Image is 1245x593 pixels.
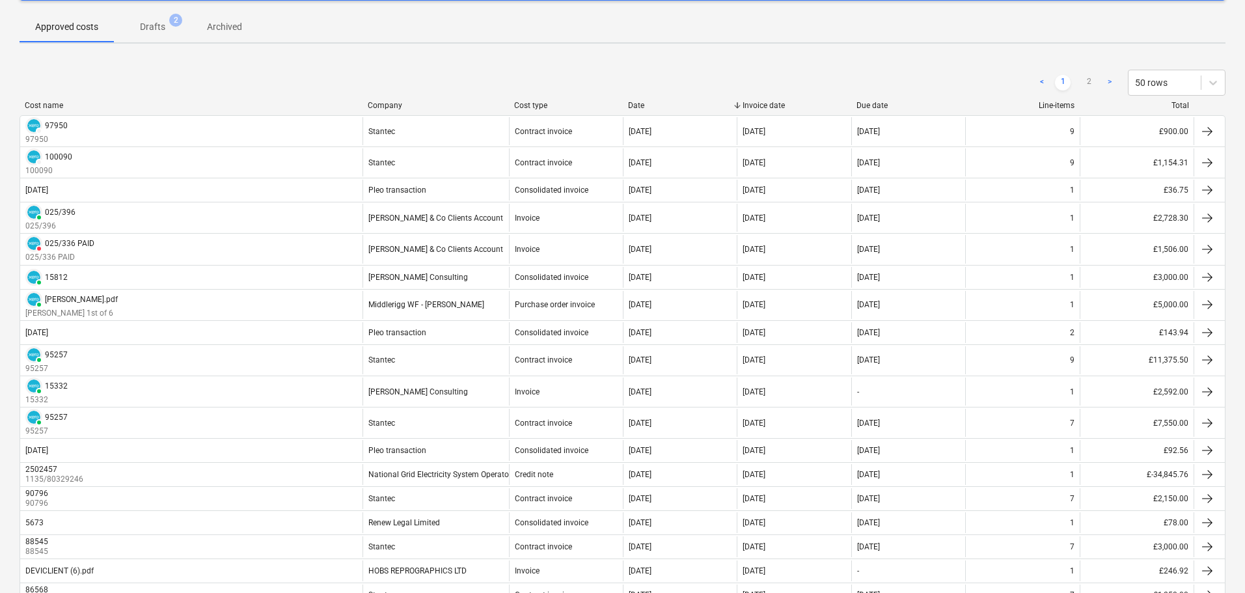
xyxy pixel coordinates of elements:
[27,237,40,250] img: xero.svg
[857,446,880,455] div: [DATE]
[1080,204,1194,232] div: £2,728.30
[743,355,765,365] div: [DATE]
[25,252,94,263] p: 025/336 PAID
[45,295,118,304] div: [PERSON_NAME].pdf
[45,152,72,161] div: 100090
[629,127,651,136] div: [DATE]
[25,498,51,509] p: 90796
[45,381,68,391] div: 15332
[743,328,765,337] div: [DATE]
[25,269,42,286] div: Invoice has been synced with Xero and its status is currently PAID
[629,355,651,365] div: [DATE]
[743,300,765,309] div: [DATE]
[368,245,503,254] div: [PERSON_NAME] & Co Clients Account
[743,518,765,527] div: [DATE]
[1080,378,1194,406] div: £2,592.00
[515,158,572,167] div: Contract invoice
[629,328,651,337] div: [DATE]
[743,101,847,110] div: Invoice date
[515,355,572,365] div: Contract invoice
[1180,531,1245,593] iframe: Chat Widget
[629,214,651,223] div: [DATE]
[368,127,395,136] div: Stantec
[45,413,68,422] div: 95257
[629,387,651,396] div: [DATE]
[857,387,859,396] div: -
[1102,75,1117,90] a: Next page
[1070,214,1074,223] div: 1
[743,446,765,455] div: [DATE]
[1070,328,1074,337] div: 2
[1080,267,1194,288] div: £3,000.00
[368,328,426,337] div: Pleo transaction
[1055,75,1071,90] a: Page 1 is your current page
[27,206,40,219] img: xero.svg
[25,148,42,165] div: Invoice has been synced with Xero and its status is currently DRAFT
[515,470,553,479] div: Credit note
[1034,75,1050,90] a: Previous page
[743,127,765,136] div: [DATE]
[1070,446,1074,455] div: 1
[25,328,48,337] div: [DATE]
[1080,488,1194,509] div: £2,150.00
[45,350,68,359] div: 95257
[743,158,765,167] div: [DATE]
[515,186,588,195] div: Consolidated invoice
[1070,470,1074,479] div: 1
[207,20,242,34] p: Archived
[25,235,42,252] div: Invoice has been synced with Xero and its status is currently DELETED
[515,328,588,337] div: Consolidated invoice
[27,150,40,163] img: xero.svg
[25,409,42,426] div: Invoice has been synced with Xero and its status is currently PAID
[368,101,504,110] div: Company
[857,494,880,503] div: [DATE]
[1080,235,1194,263] div: £1,506.00
[1080,180,1194,200] div: £36.75
[1070,494,1074,503] div: 7
[971,101,1075,110] div: Line-items
[743,566,765,575] div: [DATE]
[515,446,588,455] div: Consolidated invoice
[743,214,765,223] div: [DATE]
[743,273,765,282] div: [DATE]
[857,328,880,337] div: [DATE]
[1080,291,1194,319] div: £5,000.00
[629,518,651,527] div: [DATE]
[515,419,572,428] div: Contract invoice
[25,378,42,394] div: Invoice has been synced with Xero and its status is currently PAID
[1070,419,1074,428] div: 7
[515,214,540,223] div: Invoice
[25,204,42,221] div: Invoice has been synced with Xero and its status is currently PAID
[368,158,395,167] div: Stantec
[1080,322,1194,343] div: £143.94
[857,470,880,479] div: [DATE]
[25,426,68,437] p: 95257
[743,542,765,551] div: [DATE]
[1081,75,1097,90] a: Page 2
[25,474,83,485] p: 1135/80329246
[857,273,880,282] div: [DATE]
[856,101,961,110] div: Due date
[27,271,40,284] img: xero.svg
[515,494,572,503] div: Contract invoice
[515,300,595,309] div: Purchase order invoice
[515,566,540,575] div: Invoice
[1080,536,1194,557] div: £3,000.00
[629,566,651,575] div: [DATE]
[1080,464,1194,485] div: £-34,845.76
[1080,346,1194,374] div: £11,375.50
[857,158,880,167] div: [DATE]
[25,186,48,195] div: [DATE]
[368,186,426,195] div: Pleo transaction
[743,470,765,479] div: [DATE]
[857,245,880,254] div: [DATE]
[140,20,165,34] p: Drafts
[368,470,540,479] div: National Grid Electricity System Operator Limited
[368,446,426,455] div: Pleo transaction
[515,518,588,527] div: Consolidated invoice
[743,419,765,428] div: [DATE]
[45,273,68,282] div: 15812
[515,542,572,551] div: Contract invoice
[45,121,68,130] div: 97950
[857,214,880,223] div: [DATE]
